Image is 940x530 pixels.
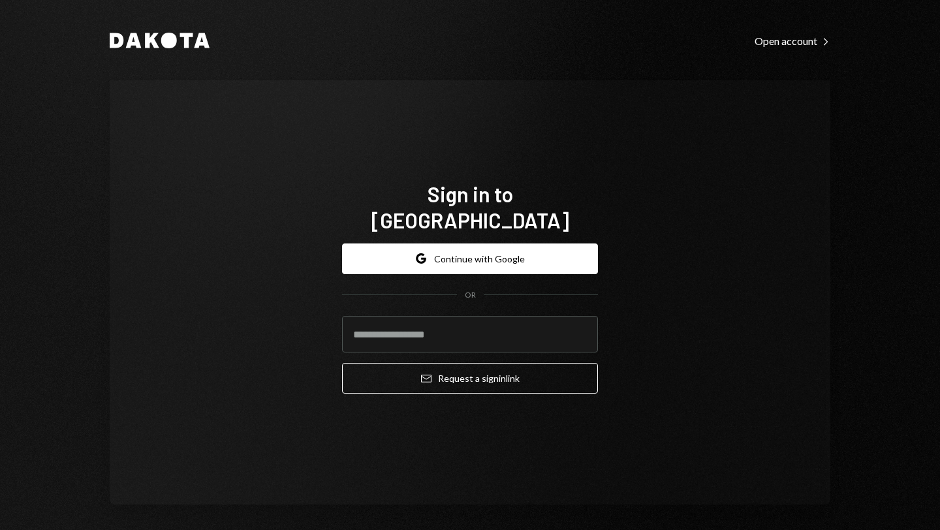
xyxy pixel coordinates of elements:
[755,33,830,48] a: Open account
[342,243,598,274] button: Continue with Google
[342,181,598,233] h1: Sign in to [GEOGRAPHIC_DATA]
[342,363,598,394] button: Request a signinlink
[465,290,476,301] div: OR
[755,35,830,48] div: Open account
